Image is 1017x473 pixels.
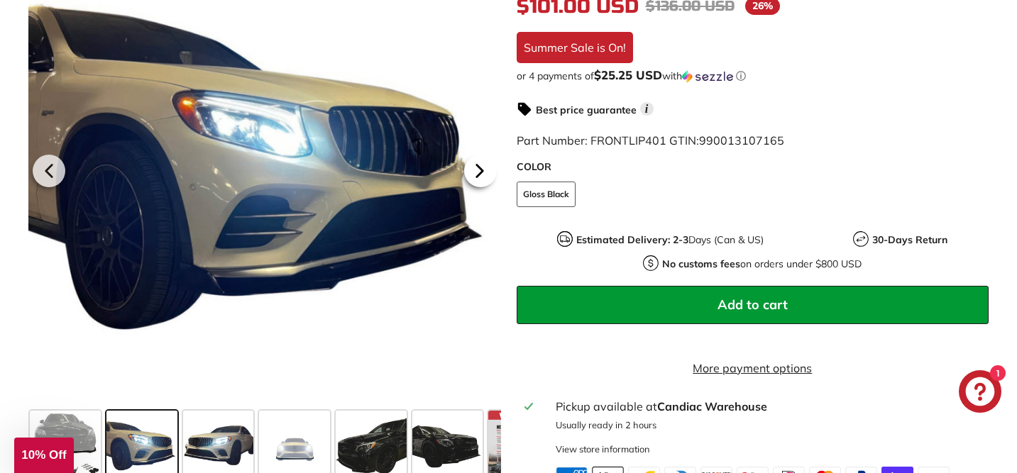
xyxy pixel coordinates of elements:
[662,257,740,270] strong: No customs fees
[576,233,688,246] strong: Estimated Delivery: 2-3
[517,360,989,377] a: More payment options
[517,32,633,63] div: Summer Sale is On!
[699,133,784,148] span: 990013107165
[955,370,1006,416] inbox-online-store-chat: Shopify online store chat
[872,233,947,246] strong: 30-Days Return
[576,233,764,247] p: Days (Can & US)
[14,438,74,473] div: 10% Off
[21,448,66,462] span: 10% Off
[657,399,767,413] strong: Candiac Warehouse
[517,286,989,324] button: Add to cart
[517,133,784,148] span: Part Number: FRONTLIP401 GTIN:
[594,67,662,82] span: $25.25 USD
[517,69,989,83] div: or 4 payments of$25.25 USDwithSezzle Click to learn more about Sezzle
[556,443,650,456] div: View store information
[517,69,989,83] div: or 4 payments of with
[536,104,637,116] strong: Best price guarantee
[682,70,733,83] img: Sezzle
[517,160,989,174] label: COLOR
[662,257,862,272] p: on orders under $800 USD
[718,296,788,313] span: Add to cart
[556,418,981,432] p: Usually ready in 2 hours
[556,398,981,415] div: Pickup available at
[640,102,654,116] span: i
